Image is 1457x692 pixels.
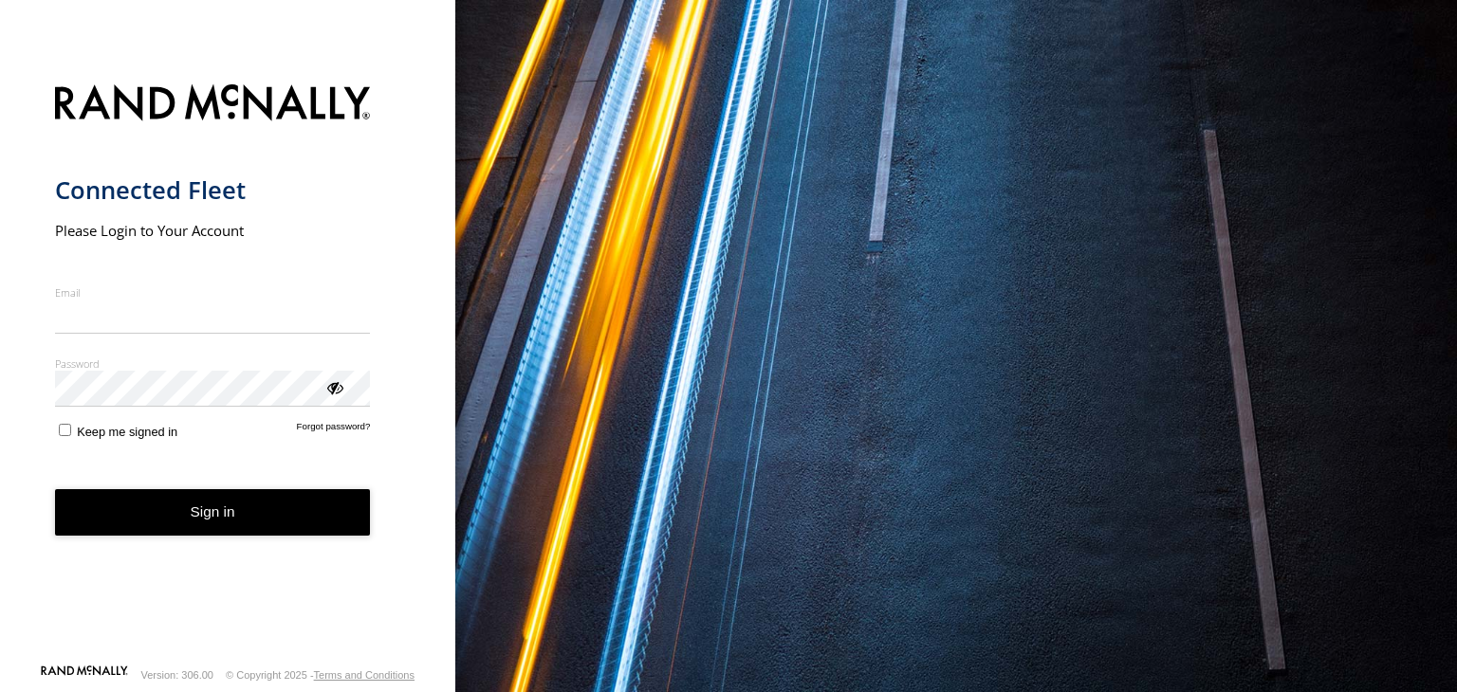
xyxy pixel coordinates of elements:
[314,669,415,681] a: Terms and Conditions
[55,73,401,664] form: main
[324,377,343,396] div: ViewPassword
[55,221,371,240] h2: Please Login to Your Account
[141,669,213,681] div: Version: 306.00
[55,81,371,129] img: Rand McNally
[55,489,371,536] button: Sign in
[55,174,371,206] h1: Connected Fleet
[41,665,128,684] a: Visit our Website
[59,424,71,436] input: Keep me signed in
[77,425,177,439] span: Keep me signed in
[55,356,371,371] label: Password
[297,421,371,439] a: Forgot password?
[55,285,371,300] label: Email
[226,669,415,681] div: © Copyright 2025 -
